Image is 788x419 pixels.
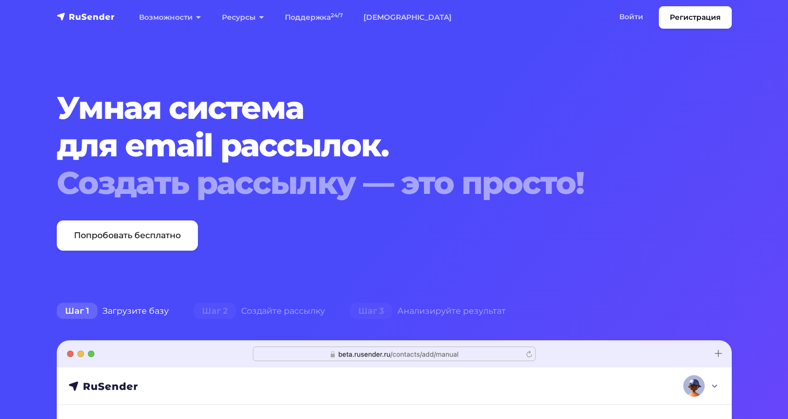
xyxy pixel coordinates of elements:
[350,303,392,319] span: Шаг 3
[129,7,211,28] a: Возможности
[181,301,337,322] div: Создайте рассылку
[331,12,343,19] sup: 24/7
[57,220,198,251] a: Попробовать бесплатно
[353,7,462,28] a: [DEMOGRAPHIC_DATA]
[337,301,518,322] div: Анализируйте результат
[194,303,236,319] span: Шаг 2
[659,6,732,29] a: Регистрация
[57,303,97,319] span: Шаг 1
[609,6,654,28] a: Войти
[274,7,353,28] a: Поддержка24/7
[57,11,115,22] img: RuSender
[211,7,274,28] a: Ресурсы
[44,301,181,322] div: Загрузите базу
[57,89,674,202] h1: Умная система для email рассылок.
[57,164,674,202] div: Создать рассылку — это просто!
